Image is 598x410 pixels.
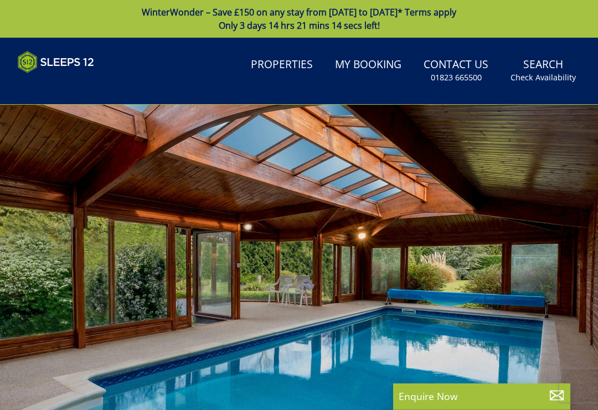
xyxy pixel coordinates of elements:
[419,53,493,89] a: Contact Us01823 665500
[246,53,317,78] a: Properties
[431,72,482,83] small: 01823 665500
[12,80,128,89] iframe: Customer reviews powered by Trustpilot
[399,389,565,403] p: Enquire Now
[331,53,406,78] a: My Booking
[511,72,576,83] small: Check Availability
[506,53,580,89] a: SearchCheck Availability
[18,51,94,73] img: Sleeps 12
[219,19,380,32] span: Only 3 days 14 hrs 21 mins 14 secs left!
